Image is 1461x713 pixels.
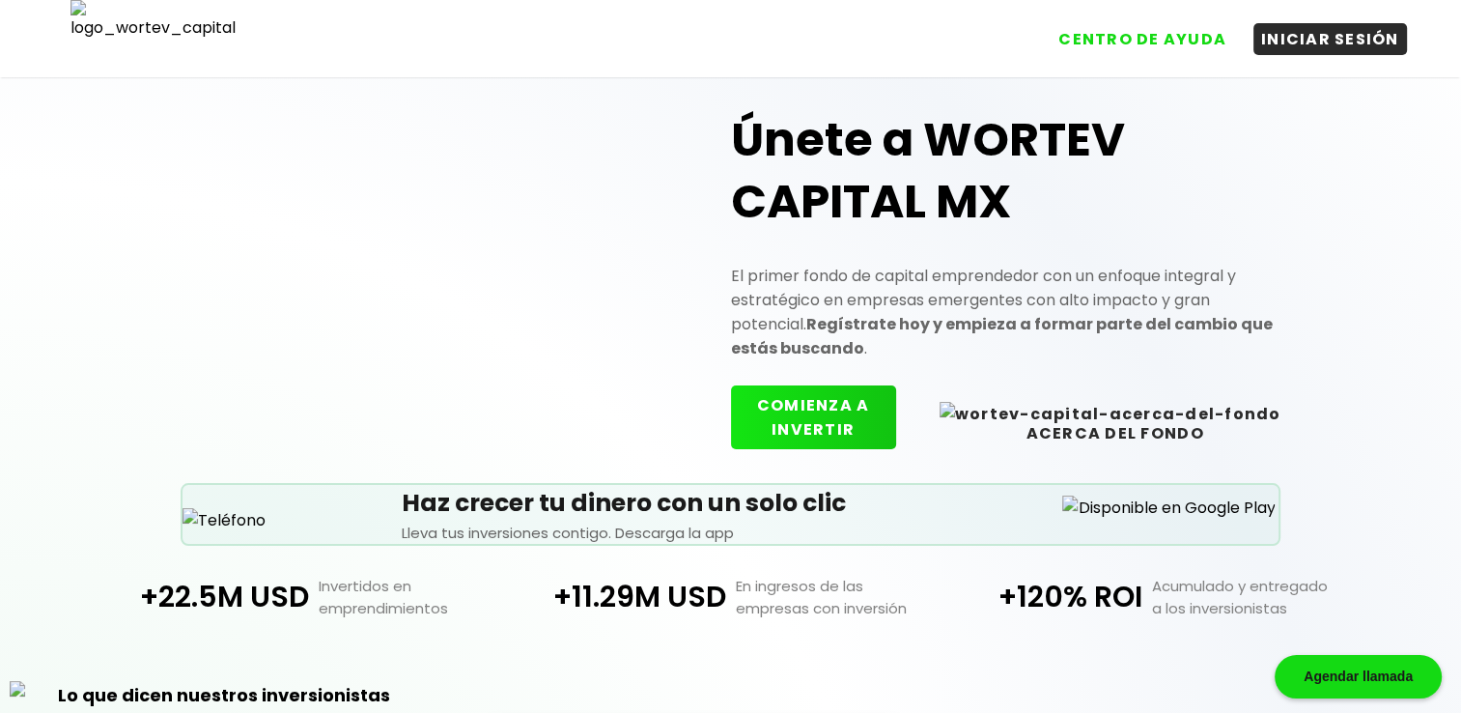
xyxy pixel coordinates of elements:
[731,264,1315,360] p: El primer fondo de capital emprendedor con un enfoque integral y estratégico en empresas emergent...
[731,422,915,444] a: COMIENZA A INVERTIR
[183,508,266,532] img: Teléfono
[731,385,896,449] button: COMIENZA A INVERTIR
[10,681,25,697] img: logos_whatsapp-icon.svg
[731,313,1273,359] strong: Regístrate hoy y empieza a formar parte del cambio que estás buscando
[1253,23,1407,55] button: INICIAR SESIÓN
[522,575,726,619] p: +11.29M USD
[402,485,1059,522] h5: Haz crecer tu dinero con un solo clic
[1031,9,1234,55] a: CENTRO DE AYUDA
[939,575,1142,619] p: +120% ROI
[1234,9,1407,55] a: INICIAR SESIÓN
[1051,23,1234,55] button: CENTRO DE AYUDA
[731,109,1315,233] h1: Únete a WORTEV CAPITAL MX
[915,389,1315,453] button: ACERCA DEL FONDO
[309,575,522,619] p: Invertidos en emprendimientos
[402,522,1059,544] p: Lleva tus inversiones contigo. Descarga la app
[1142,575,1356,619] p: Acumulado y entregado a los inversionistas
[1275,655,1442,699] div: Agendar llamada
[106,575,310,619] p: +22.5M USD
[940,402,1281,426] img: wortev-capital-acerca-del-fondo
[1062,496,1275,534] img: Disponible en Google Play
[725,575,939,619] p: En ingresos de las empresas con inversión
